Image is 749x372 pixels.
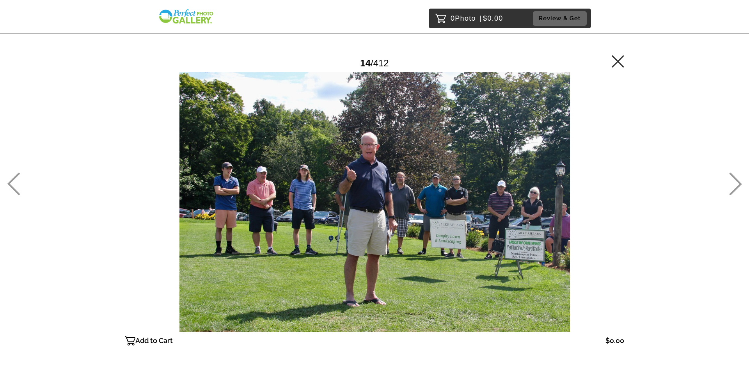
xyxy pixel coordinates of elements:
p: $0.00 [605,335,624,347]
p: 0 $0.00 [451,12,503,25]
span: Photo [455,12,476,25]
p: Add to Cart [135,335,173,347]
span: | [479,14,482,22]
img: Snapphound Logo [158,9,214,25]
span: 412 [373,58,389,68]
a: Review & Get [533,11,589,26]
button: Review & Get [533,11,587,26]
div: / [360,55,389,71]
span: 14 [360,58,371,68]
